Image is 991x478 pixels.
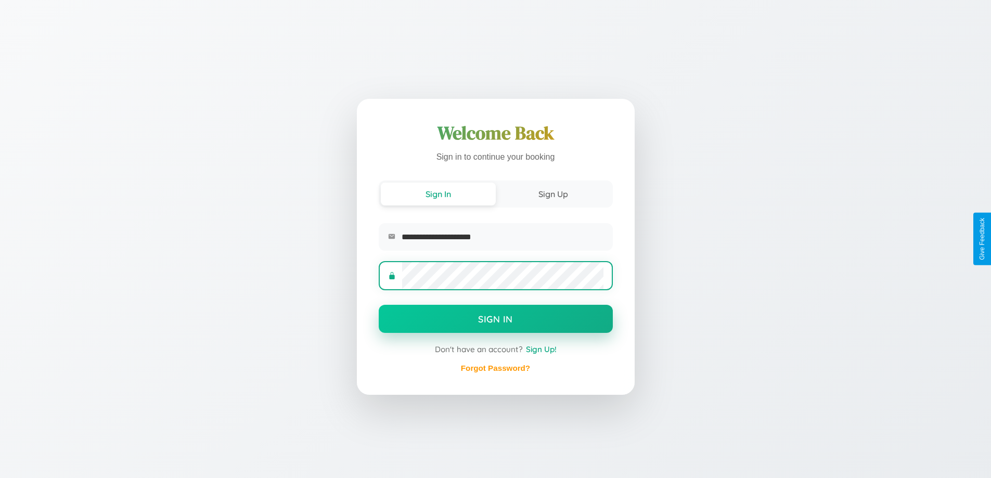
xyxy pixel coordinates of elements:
a: Forgot Password? [461,364,530,372]
button: Sign In [379,305,613,333]
span: Sign Up! [526,344,557,354]
div: Don't have an account? [379,344,613,354]
h1: Welcome Back [379,121,613,146]
button: Sign Up [496,183,611,205]
div: Give Feedback [979,218,986,260]
p: Sign in to continue your booking [379,150,613,165]
button: Sign In [381,183,496,205]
